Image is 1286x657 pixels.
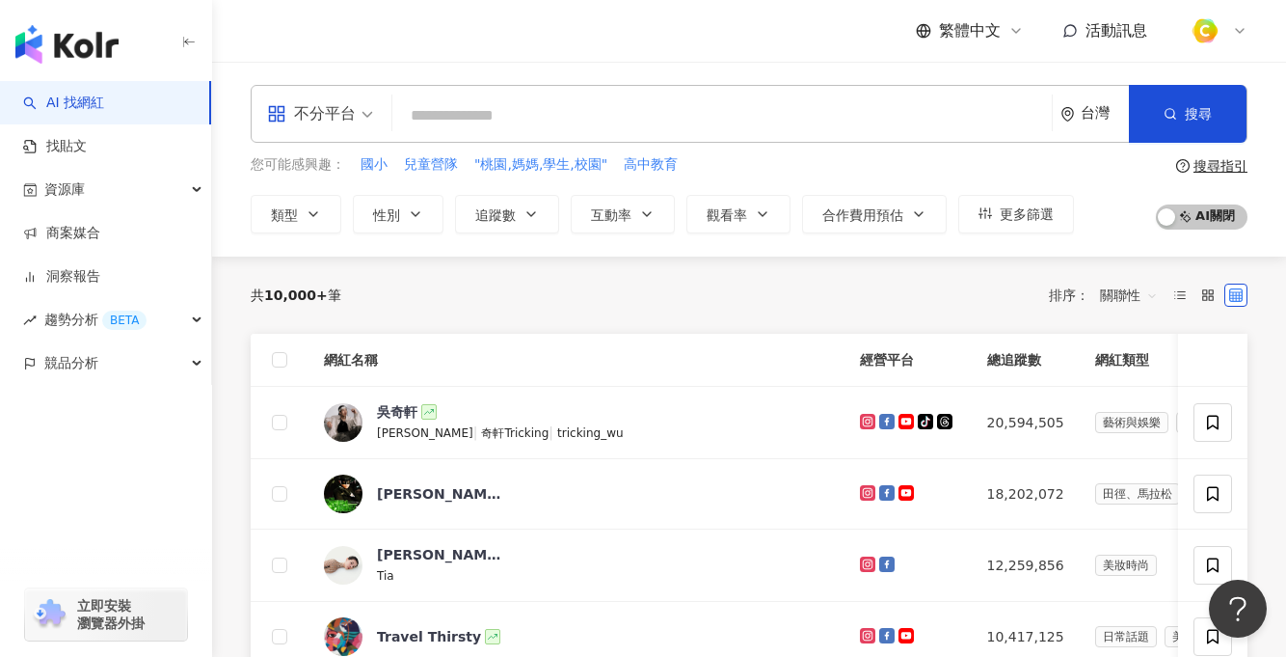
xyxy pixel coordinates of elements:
button: 性別 [353,195,443,233]
span: 類型 [271,207,298,223]
span: 美食 [1165,626,1203,647]
span: rise [23,314,37,327]
span: 搜尋 [1185,106,1212,122]
div: 不分平台 [267,98,356,129]
a: searchAI 找網紅 [23,94,104,113]
div: 搜尋指引 [1193,158,1247,174]
span: | [473,424,482,440]
span: 田徑、馬拉松 [1095,483,1180,505]
span: 日常話題 [1176,412,1238,433]
img: KOL Avatar [324,546,362,585]
button: "桃園,媽媽,學生,校園" [473,154,608,176]
span: 更多篩選 [1000,206,1054,222]
th: 總追蹤數 [972,334,1080,387]
button: 合作費用預估 [802,195,947,233]
th: 網紅名稱 [308,334,844,387]
a: KOL AvatarTravel Thirsty [324,617,829,656]
span: 活動訊息 [1085,21,1147,40]
span: 資源庫 [44,168,85,211]
span: | [549,424,557,440]
td: 20,594,505 [972,387,1080,459]
button: 兒童營隊 [403,154,459,176]
span: appstore [267,104,286,123]
div: [PERSON_NAME] [PERSON_NAME] [377,484,502,504]
a: chrome extension立即安裝 瀏覽器外掛 [25,589,187,641]
a: 找貼文 [23,137,87,156]
span: 趨勢分析 [44,298,147,342]
span: 日常話題 [1095,626,1157,647]
iframe: Help Scout Beacon - Open [1209,580,1267,638]
span: 性別 [373,207,400,223]
div: [PERSON_NAME] [377,545,502,564]
span: 立即安裝 瀏覽器外掛 [77,597,145,632]
img: KOL Avatar [324,475,362,513]
img: KOL Avatar [324,617,362,656]
span: 兒童營隊 [404,155,458,175]
td: 18,202,072 [972,459,1080,530]
span: Tia [377,569,394,583]
span: 奇軒Tricking [481,426,549,440]
a: 洞察報告 [23,267,100,287]
span: 您可能感興趣： [251,155,345,175]
span: 繁體中文 [939,20,1001,41]
div: 吳奇軒 [377,402,417,422]
button: 追蹤數 [455,195,559,233]
button: 觀看率 [686,195,790,233]
span: "桃園,媽媽,學生,校園" [474,155,607,175]
span: 藝術與娛樂 [1095,412,1168,433]
button: 國小 [360,154,388,176]
span: environment [1060,107,1075,122]
span: 觀看率 [707,207,747,223]
button: 類型 [251,195,341,233]
img: logo [15,25,119,64]
button: 更多篩選 [958,195,1074,233]
div: BETA [102,311,147,330]
span: question-circle [1176,159,1190,173]
td: 12,259,856 [972,530,1080,602]
span: 追蹤數 [475,207,516,223]
th: 經營平台 [844,334,972,387]
span: 合作費用預估 [822,207,903,223]
button: 高中教育 [623,154,679,176]
span: [PERSON_NAME] [377,426,473,440]
span: 國小 [361,155,388,175]
span: 美妝時尚 [1095,555,1157,576]
a: KOL Avatar[PERSON_NAME] [PERSON_NAME] [324,475,829,513]
span: 高中教育 [624,155,678,175]
a: 商案媒合 [23,224,100,243]
a: KOL Avatar吳奇軒[PERSON_NAME]|奇軒Tricking|tricking_wu [324,402,829,443]
div: 共 筆 [251,287,341,303]
span: tricking_wu [557,426,624,440]
span: 10,000+ [264,287,328,303]
img: chrome extension [31,599,68,630]
div: 排序： [1049,280,1168,311]
button: 互動率 [571,195,675,233]
img: %E6%96%B9%E5%BD%A2%E7%B4%94.png [1187,13,1223,49]
button: 搜尋 [1129,85,1246,143]
div: Travel Thirsty [377,627,481,646]
div: 台灣 [1081,105,1129,122]
span: 互動率 [591,207,631,223]
a: KOL Avatar[PERSON_NAME]Tia [324,545,829,586]
span: 競品分析 [44,342,98,385]
img: KOL Avatar [324,403,362,442]
span: 關聯性 [1100,280,1158,311]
